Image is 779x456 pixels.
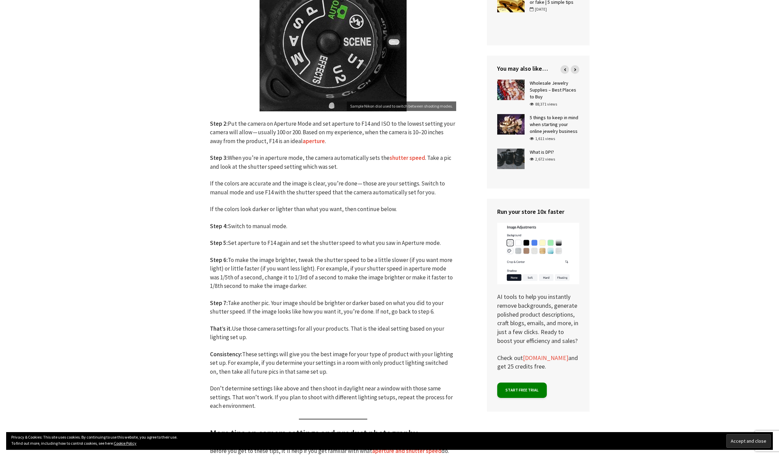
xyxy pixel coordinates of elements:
[210,350,242,358] strong: Consistency:
[497,64,579,73] h4: You may also like…
[210,154,456,171] p: When you’re in aperture mode, the camera automatically sets the . Take a pic and look at the shut...
[223,256,228,264] strong: 6:
[389,154,425,162] a: shutter speed
[210,120,456,146] p: Put the camera on Aperture Mode and set aperture to F14 and ISO to the lowest setting your camera...
[223,299,228,307] strong: 7:
[210,205,456,214] p: If the colors look darker or lighter than what you want, then continue below.
[210,154,228,162] strong: Step 3:
[530,6,547,12] span: [DATE]
[210,299,222,307] strong: Step
[523,354,568,362] a: [DOMAIN_NAME]
[726,434,771,448] input: Accept and close
[497,223,579,345] p: AI tools to help you instantly remove backgrounds, generate polished product descriptions, craft ...
[497,354,579,371] p: Check out and get 25 credits free.
[210,179,456,197] p: If the colors are accurate and the image is clear, you’re done — those are your settings. Switch ...
[497,383,547,398] a: Start free trial
[210,428,456,439] h2: More tips on camera settings and product photography
[530,101,557,107] div: 88,371 views
[210,239,456,248] p: Set aperture to F14 again and set the shutter speed to what you saw in Aperture mode.
[210,325,232,332] strong: That’s it.
[210,299,456,316] p: Take another pic. Your image should be brighter or darker based on what you did to your shutter s...
[6,432,773,450] div: Privacy & Cookies: This site uses cookies. By continuing to use this website, you agree to their ...
[210,222,456,231] p: Switch to manual mode.
[210,120,228,127] strong: Step 2:
[497,207,579,216] h4: Run your store 10x faster
[210,384,456,411] p: Don’t determine settings like above and then shoot in daylight near a window with those same sett...
[210,222,228,230] strong: Step 4:
[114,441,136,446] a: Cookie Policy
[210,256,222,264] strong: Step
[210,350,456,376] p: These settings will give you the best image for your type of product with your lighting set up. F...
[530,156,555,162] div: 2,672 views
[303,137,325,145] a: aperture
[210,239,228,247] strong: Step 5:
[530,114,578,134] a: 5 things to keep in mind when starting your online jewelry business
[210,447,456,456] p: Before you get to these tips, it’ll help if you get familiar with what do.
[530,149,554,155] a: What is DPI?
[347,101,456,111] figcaption: Sample Nikon dial used to switch between shooting modes.
[210,324,456,342] p: Use those camera settings for all your products. That is the ideal setting based on your lighting...
[530,80,576,100] a: Wholesale Jewelry Supplies – Best Places to Buy
[210,256,456,291] p: To make the image brighter, tweak the shutter speed to be a little slower (if you want more light...
[530,136,555,142] div: 1,611 views
[372,447,441,455] a: aperture and shutter speed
